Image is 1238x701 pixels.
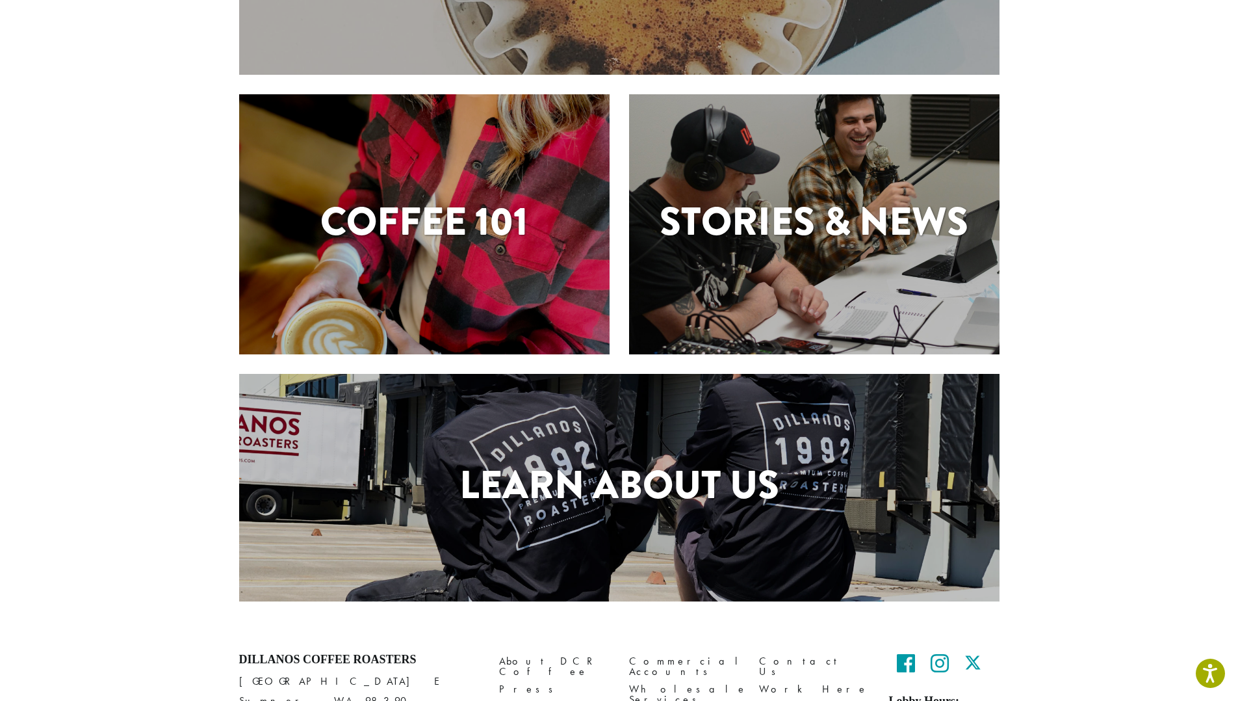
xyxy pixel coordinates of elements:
h4: Dillanos Coffee Roasters [239,653,480,667]
a: Coffee 101 [239,94,610,354]
h1: Learn About Us [239,456,999,514]
a: Contact Us [759,653,870,681]
a: Stories & News [629,94,999,354]
a: Learn About Us [239,374,999,602]
a: About DCR Coffee [499,653,610,681]
h1: Stories & News [629,192,999,251]
a: Work Here [759,681,870,698]
a: Press [499,681,610,698]
h1: Coffee 101 [239,192,610,251]
a: Commercial Accounts [629,653,740,681]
